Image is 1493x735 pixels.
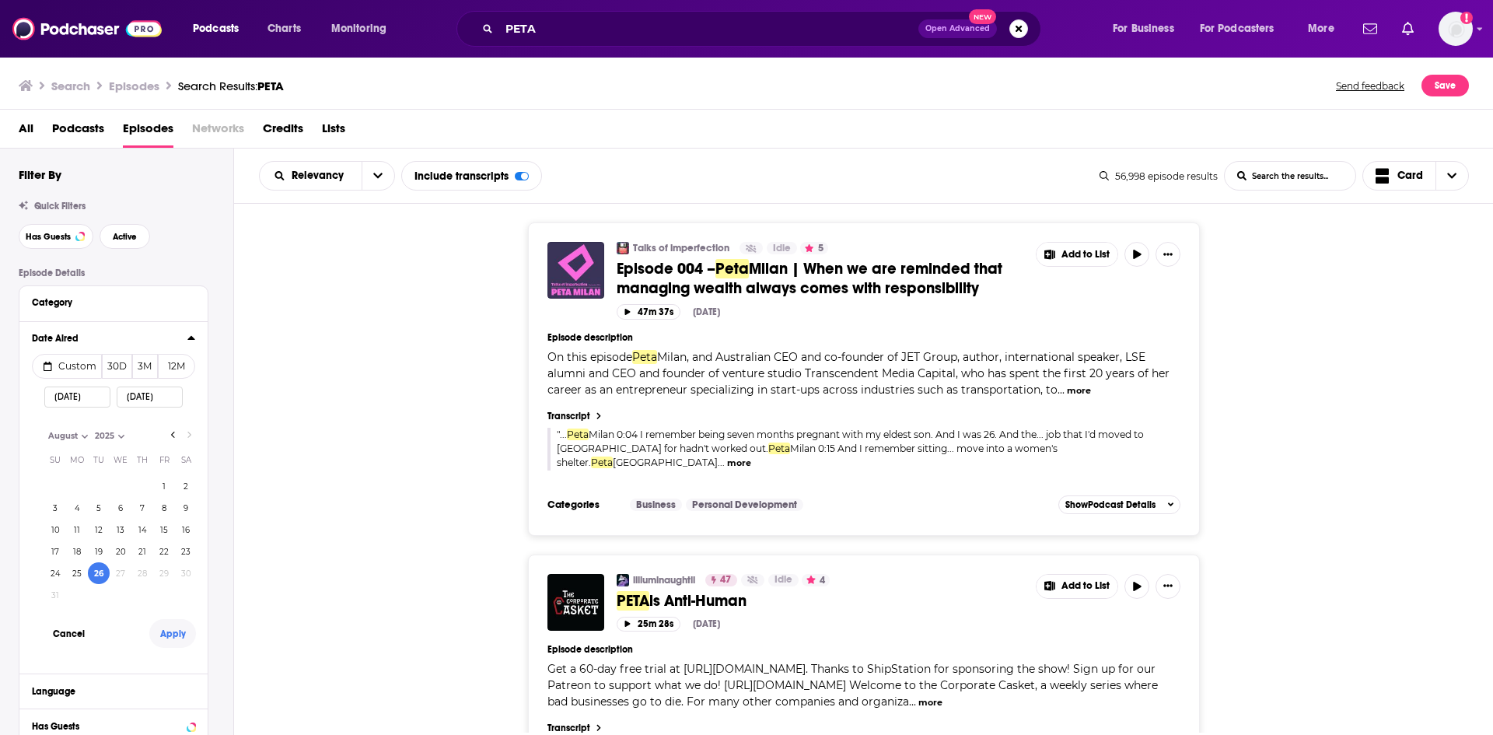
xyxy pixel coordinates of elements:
button: 19 [88,541,110,562]
p: Episode Details [19,268,208,278]
button: Save [1421,75,1469,96]
button: Open AdvancedNew [918,19,997,38]
span: is Anti-Human [649,591,746,611]
span: On this episode [547,350,632,364]
span: Peta [768,443,790,454]
button: open menu [1190,16,1297,41]
span: Networks [192,116,244,148]
span: For Podcasters [1200,18,1274,40]
button: 23 [175,541,197,562]
a: Episode 004 –PetaMilan | When we are reminded that managing wealth always comes with responsibility [617,259,1025,298]
span: Open Advanced [925,25,990,33]
button: 12 [88,519,110,541]
img: iilluminaughtii [617,574,629,586]
button: Custom [32,354,102,379]
button: 3M [132,354,159,379]
div: [DATE] [693,618,720,629]
button: open menu [1297,16,1354,41]
span: Podcasts [52,116,104,148]
button: open menu [1102,16,1194,41]
a: Idle [767,242,797,254]
button: 20 [110,541,131,562]
button: open menu [260,170,362,181]
a: Show notifications dropdown [1396,16,1420,42]
span: PETA [617,591,649,611]
a: Credits [263,116,303,148]
span: New [969,9,997,24]
button: 8 [153,497,175,519]
th: Thursday [131,444,153,475]
button: 6 [110,497,131,519]
button: 26 [88,562,110,584]
span: Card [1397,170,1423,181]
a: All [19,116,33,148]
button: 25m 28s [617,617,680,632]
button: Go to next month [181,427,197,443]
a: Search Results:PETA [178,79,284,93]
span: ... [560,429,567,440]
button: Active [100,224,150,249]
th: Sunday [44,444,66,475]
button: 16 [175,519,197,541]
th: Tuesday [88,444,110,475]
span: ... [909,695,916,709]
a: PETAis Anti-Human [617,591,1025,611]
span: ... [1058,383,1065,397]
span: Add to List [1061,249,1110,261]
h4: Transcript [547,723,590,733]
span: Podcasts [193,18,239,40]
div: Search podcasts, credits, & more... [471,11,1056,47]
button: 29 [153,562,175,584]
span: Active [113,233,137,241]
button: 22 [153,541,175,562]
span: Charts [267,18,301,40]
button: Show More Button [1037,243,1117,266]
input: End Date [117,387,183,408]
a: "...PetaMilan 0:04 I remember being seven months pregnant with my eldest son. And I was 26. And t... [557,429,1144,469]
button: ShowPodcast Details [1058,495,1181,514]
span: Quick Filters [34,201,86,212]
button: 27 [110,562,131,584]
h3: Episodes [109,79,159,93]
button: 18 [66,541,88,562]
button: 13 [110,519,131,541]
th: Friday [153,444,175,475]
button: 9 [175,497,197,519]
div: [DATE] [693,306,720,317]
button: Apply [149,619,196,648]
svg: Add a profile image [1460,12,1473,24]
a: Lists [322,116,345,148]
div: 56,998 episode results [1100,170,1218,182]
button: open menu [362,162,394,190]
span: 47 [720,572,731,588]
span: Add to List [1061,580,1110,592]
a: 47 [705,574,737,586]
span: Peta [715,259,749,278]
span: Monitoring [331,18,386,40]
button: Go to previous month [166,427,181,443]
input: Start Date [44,387,110,408]
a: Episode 004 – Peta Milan | When we are reminded that managing wealth always comes with responsibi... [547,242,604,299]
th: Saturday [175,444,197,475]
span: Relevancy [292,170,349,181]
button: Choose View [1362,161,1470,191]
button: Category [32,292,195,312]
button: Language [32,681,195,700]
a: Episodes [123,116,173,148]
a: Show notifications dropdown [1357,16,1383,42]
button: 3 [44,497,66,519]
th: Monday [66,444,88,475]
button: 28 [131,562,153,584]
a: Transcript [547,411,1180,422]
a: Business [630,499,682,511]
button: 7 [131,497,153,519]
button: 2 [175,475,197,497]
a: Talks of imperfection [633,242,729,254]
button: 12M [158,354,195,379]
a: Talks of imperfection [617,242,629,254]
a: Transcript [547,723,1180,733]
